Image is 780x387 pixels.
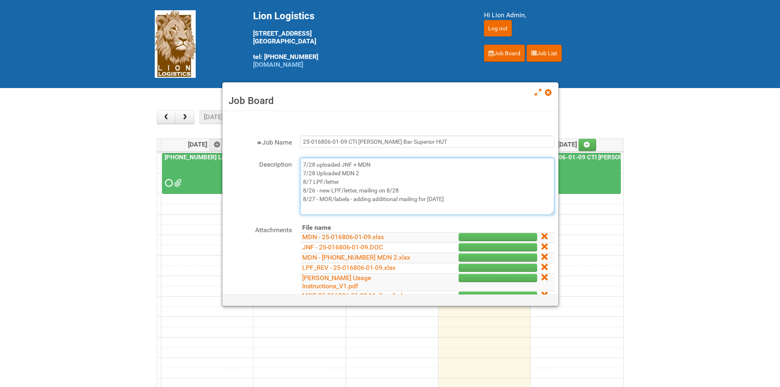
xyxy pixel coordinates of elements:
span: Requested [165,180,171,186]
div: [STREET_ADDRESS] [GEOGRAPHIC_DATA] tel: [PHONE_NUMBER] [253,10,463,68]
span: [DATE] [188,140,227,148]
div: Hi Lion Admin, [484,10,626,20]
img: Lion Logistics [155,10,196,78]
button: [DATE] [199,110,227,124]
input: Log out [484,20,512,36]
a: MDN - 25-016806-01-09.xlsx [302,233,384,241]
a: [PHONE_NUMBER] Liquid Toilet Bowl Cleaner - Mailing 2 [162,153,251,194]
label: Job Name [226,136,292,147]
a: LPF_REV - 25-016806-01-09.xlsx [302,264,396,272]
span: Lion Logistics [253,10,314,22]
th: File name [300,223,426,233]
a: MOR 25-016806-01-09 Mailing 1.xlsm [302,292,411,299]
a: 25-016806-01-09 CTI [PERSON_NAME] Bar Superior HUT - Mailing 2 [531,153,621,194]
a: Job List [527,45,562,62]
label: Attachments [226,223,292,235]
span: [DATE] [558,140,597,148]
a: Lion Logistics [155,40,196,48]
a: Job Board [484,45,525,62]
a: MDN - [PHONE_NUMBER] MDN 2.xlsx [302,253,410,261]
label: Description [226,158,292,170]
h3: Job Board [228,95,552,107]
a: [DOMAIN_NAME] [253,61,303,68]
a: JNF - 25-016806-01-09.DOC [302,243,383,251]
a: Add an event [209,139,227,151]
textarea: 7/28 uploaded JNF + MDN 7/28 Uploaded MDN 2 8/7 LPF/letter 8/26 - new LPF/letter, mailing on 8/28... [300,158,554,215]
a: Add an event [579,139,597,151]
a: [PERSON_NAME] Usage Instructions_V1.pdf [302,274,371,290]
a: [PHONE_NUMBER] Liquid Toilet Bowl Cleaner - Mailing 2 [163,154,322,161]
span: MDN 24-096164-01 MDN Left over counts.xlsx MOR_Mailing 2 24-096164-01-08.xlsm Labels Mailing 2 24... [174,180,180,186]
